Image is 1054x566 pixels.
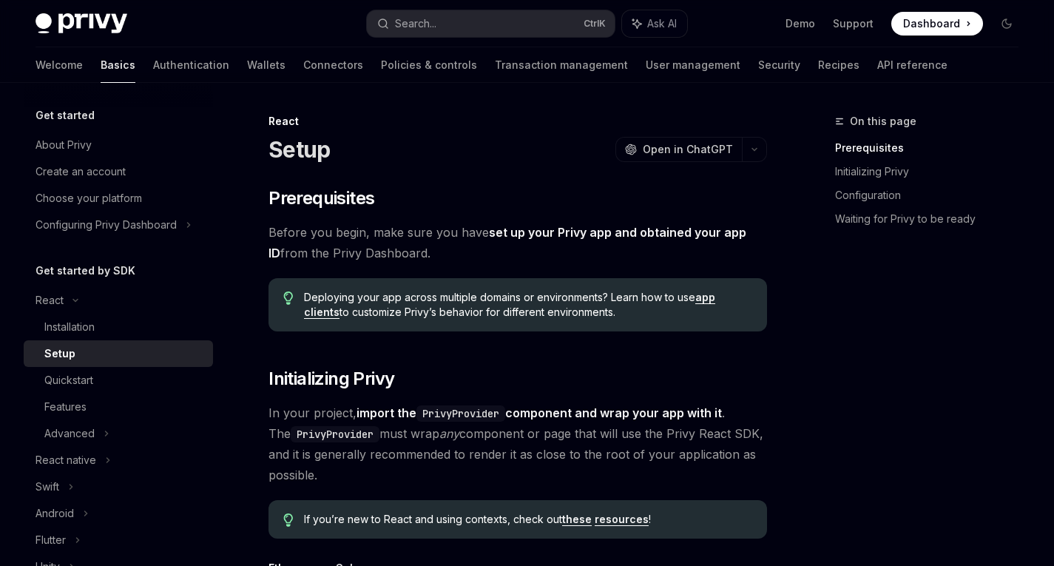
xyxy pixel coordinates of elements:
[381,47,477,83] a: Policies & controls
[101,47,135,83] a: Basics
[758,47,800,83] a: Security
[622,10,687,37] button: Ask AI
[495,47,628,83] a: Transaction management
[44,425,95,442] div: Advanced
[357,405,722,420] strong: import the component and wrap your app with it
[44,318,95,336] div: Installation
[416,405,505,422] code: PrivyProvider
[283,513,294,527] svg: Tip
[24,340,213,367] a: Setup
[304,512,753,527] span: If you’re new to React and using contexts, check out !
[268,367,394,391] span: Initializing Privy
[36,292,64,309] div: React
[877,47,947,83] a: API reference
[303,47,363,83] a: Connectors
[44,371,93,389] div: Quickstart
[304,290,753,320] span: Deploying your app across multiple domains or environments? Learn how to use to customize Privy’s...
[835,136,1030,160] a: Prerequisites
[268,225,746,261] a: set up your Privy app and obtained your app ID
[36,478,59,496] div: Swift
[647,16,677,31] span: Ask AI
[835,183,1030,207] a: Configuration
[786,16,815,31] a: Demo
[24,367,213,394] a: Quickstart
[283,292,294,305] svg: Tip
[367,10,614,37] button: Search...CtrlK
[891,12,983,36] a: Dashboard
[268,186,374,210] span: Prerequisites
[562,513,592,526] a: these
[395,15,436,33] div: Search...
[36,262,135,280] h5: Get started by SDK
[268,402,767,485] span: In your project, . The must wrap component or page that will use the Privy React SDK, and it is g...
[36,216,177,234] div: Configuring Privy Dashboard
[850,112,916,130] span: On this page
[24,314,213,340] a: Installation
[291,426,379,442] code: PrivyProvider
[646,47,740,83] a: User management
[584,18,606,30] span: Ctrl K
[36,163,126,181] div: Create an account
[36,107,95,124] h5: Get started
[24,158,213,185] a: Create an account
[268,222,767,263] span: Before you begin, make sure you have from the Privy Dashboard.
[36,136,92,154] div: About Privy
[833,16,874,31] a: Support
[24,185,213,212] a: Choose your platform
[153,47,229,83] a: Authentication
[36,451,96,469] div: React native
[36,505,74,522] div: Android
[44,345,75,363] div: Setup
[835,160,1030,183] a: Initializing Privy
[24,394,213,420] a: Features
[268,114,767,129] div: React
[903,16,960,31] span: Dashboard
[24,132,213,158] a: About Privy
[44,398,87,416] div: Features
[36,47,83,83] a: Welcome
[36,13,127,34] img: dark logo
[268,136,330,163] h1: Setup
[36,189,142,207] div: Choose your platform
[835,207,1030,231] a: Waiting for Privy to be ready
[818,47,859,83] a: Recipes
[995,12,1018,36] button: Toggle dark mode
[439,426,459,441] em: any
[643,142,733,157] span: Open in ChatGPT
[247,47,286,83] a: Wallets
[36,531,66,549] div: Flutter
[595,513,649,526] a: resources
[615,137,742,162] button: Open in ChatGPT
